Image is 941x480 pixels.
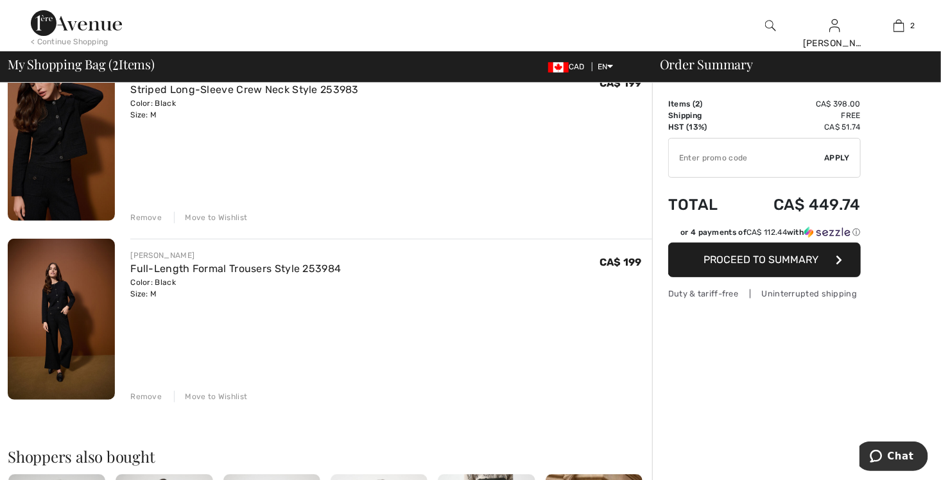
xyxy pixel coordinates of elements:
[829,19,840,31] a: Sign In
[600,256,642,268] span: CA$ 199
[668,243,861,277] button: Proceed to Summary
[894,18,904,33] img: My Bag
[867,18,930,33] a: 2
[669,139,825,177] input: Promo code
[738,110,861,121] td: Free
[825,152,850,164] span: Apply
[644,58,933,71] div: Order Summary
[8,58,155,71] span: My Shopping Bag ( Items)
[765,18,776,33] img: search the website
[600,77,642,89] span: CA$ 199
[911,20,915,31] span: 2
[31,36,108,47] div: < Continue Shopping
[548,62,590,71] span: CAD
[680,227,861,238] div: or 4 payments of with
[112,55,119,71] span: 2
[130,277,341,300] div: Color: Black Size: M
[598,62,614,71] span: EN
[668,287,861,300] div: Duty & tariff-free | Uninterrupted shipping
[31,10,122,36] img: 1ère Avenue
[829,18,840,33] img: My Info
[738,121,861,133] td: CA$ 51.74
[548,62,569,73] img: Canadian Dollar
[130,250,341,261] div: [PERSON_NAME]
[695,99,700,108] span: 2
[668,98,738,110] td: Items ( )
[174,212,247,223] div: Move to Wishlist
[174,391,247,402] div: Move to Wishlist
[859,441,928,474] iframe: Opens a widget where you can chat to one of our agents
[803,37,866,50] div: [PERSON_NAME]
[130,98,359,121] div: Color: Black Size: M
[668,183,738,227] td: Total
[747,228,787,237] span: CA$ 112.44
[804,227,850,238] img: Sezzle
[668,121,738,133] td: HST (13%)
[668,227,861,243] div: or 4 payments ofCA$ 112.44withSezzle Click to learn more about Sezzle
[8,239,115,400] img: Full-Length Formal Trousers Style 253984
[130,83,359,96] a: Striped Long-Sleeve Crew Neck Style 253983
[738,98,861,110] td: CA$ 398.00
[130,212,162,223] div: Remove
[738,183,861,227] td: CA$ 449.74
[130,262,341,275] a: Full-Length Formal Trousers Style 253984
[130,391,162,402] div: Remove
[8,60,115,221] img: Striped Long-Sleeve Crew Neck Style 253983
[8,449,652,464] h2: Shoppers also bought
[668,110,738,121] td: Shipping
[704,253,819,266] span: Proceed to Summary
